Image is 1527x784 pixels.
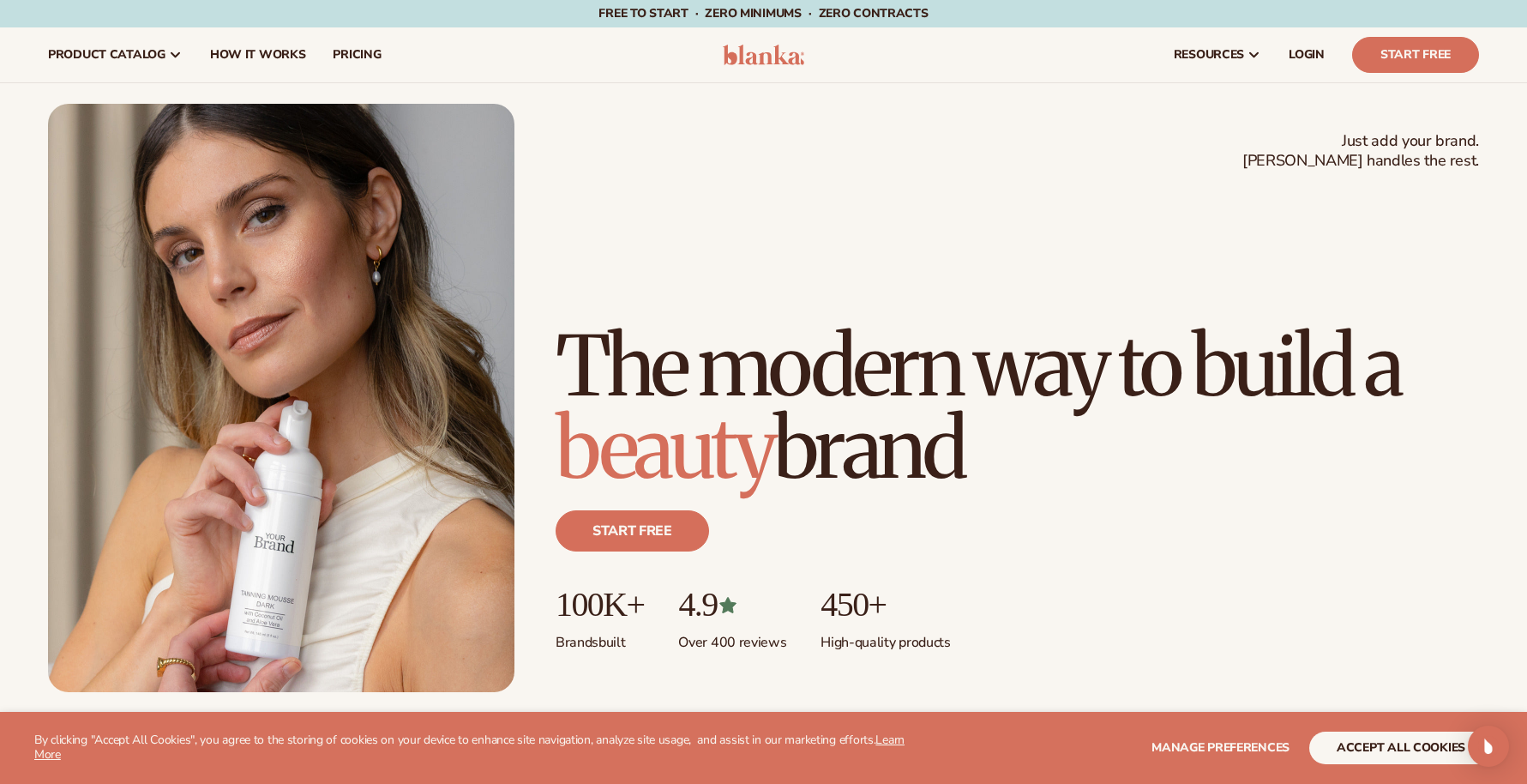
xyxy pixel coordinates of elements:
span: product catalog [48,48,165,62]
span: beauty [556,397,773,500]
p: Brands built [556,624,644,652]
a: How It Works [196,27,320,82]
p: 4.9 [678,586,786,624]
a: Start free [556,510,709,552]
span: LOGIN [1289,48,1325,62]
button: Manage preferences [1151,732,1290,764]
a: pricing [319,27,394,82]
a: LOGIN [1275,27,1338,82]
a: resources [1160,27,1275,82]
button: accept all cookies [1309,732,1493,764]
h1: The modern way to build a brand [556,325,1479,490]
span: resources [1174,48,1244,62]
div: Open Intercom Messenger [1468,726,1509,767]
a: Learn More [34,732,905,763]
p: High-quality products [821,624,950,652]
span: pricing [333,48,381,62]
span: Just add your brand. [PERSON_NAME] handles the rest. [1242,131,1479,172]
img: logo [723,45,804,65]
span: Free to start · ZERO minimums · ZERO contracts [598,5,928,21]
a: product catalog [34,27,196,82]
img: Female holding tanning mousse. [48,104,514,692]
p: 100K+ [556,586,644,624]
span: How It Works [210,48,306,62]
a: Start Free [1352,37,1479,73]
p: By clicking "Accept All Cookies", you agree to the storing of cookies on your device to enhance s... [34,733,923,763]
p: Over 400 reviews [678,624,786,652]
span: Manage preferences [1151,739,1290,756]
p: 450+ [821,586,950,624]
